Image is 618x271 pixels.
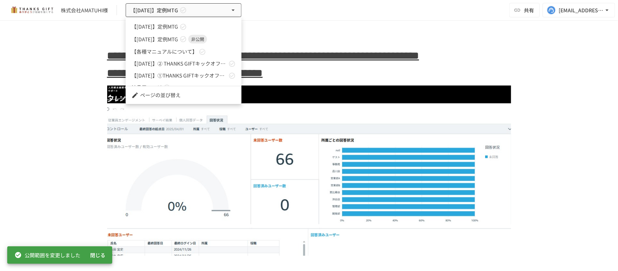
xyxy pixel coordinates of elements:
[126,89,241,101] li: ページの並び替え
[14,249,80,262] div: 公開範囲を変更しました
[131,84,162,91] span: 納品用ページ
[131,72,227,79] span: 【[DATE]】①THANKS GIFTキックオフMTG
[131,48,197,55] span: 【各種マニュアルについて】
[131,36,178,43] span: 【[DATE]】定例MTG
[188,36,207,42] span: 非公開
[131,60,227,67] span: 【[DATE]】② THANKS GIFTキックオフMTG
[86,249,109,262] button: 閉じる
[131,23,178,30] span: 【[DATE]】定例MTG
